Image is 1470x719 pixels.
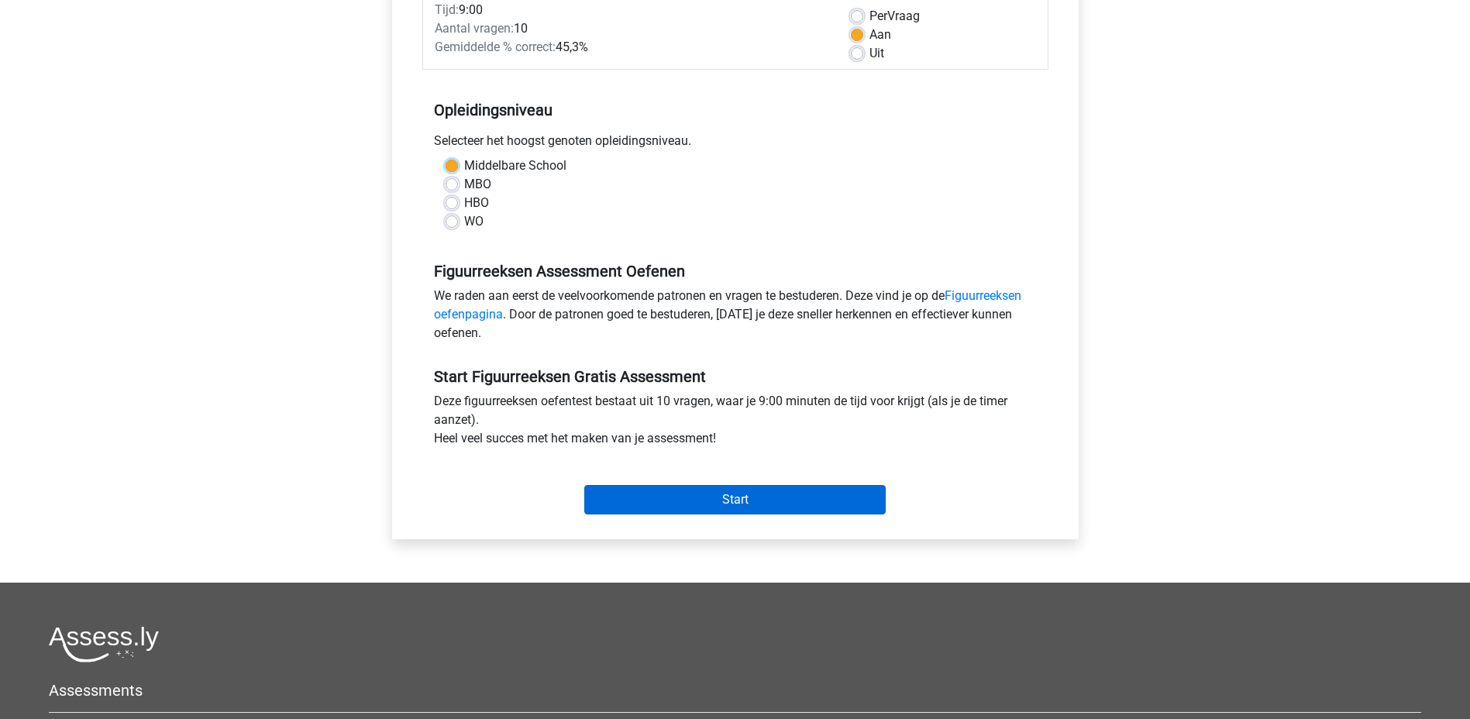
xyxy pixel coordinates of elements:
[869,44,884,63] label: Uit
[435,2,459,17] span: Tijd:
[869,26,891,44] label: Aan
[49,626,159,662] img: Assessly logo
[464,194,489,212] label: HBO
[435,40,556,54] span: Gemiddelde % correct:
[434,367,1037,386] h5: Start Figuurreeksen Gratis Assessment
[434,262,1037,280] h5: Figuurreeksen Assessment Oefenen
[422,287,1048,349] div: We raden aan eerst de veelvoorkomende patronen en vragen te bestuderen. Deze vind je op de . Door...
[422,392,1048,454] div: Deze figuurreeksen oefentest bestaat uit 10 vragen, waar je 9:00 minuten de tijd voor krijgt (als...
[49,681,1421,700] h5: Assessments
[584,485,886,514] input: Start
[869,7,920,26] label: Vraag
[434,95,1037,126] h5: Opleidingsniveau
[464,212,484,231] label: WO
[423,38,839,57] div: 45,3%
[869,9,887,23] span: Per
[422,132,1048,157] div: Selecteer het hoogst genoten opleidingsniveau.
[423,19,839,38] div: 10
[464,157,566,175] label: Middelbare School
[423,1,839,19] div: 9:00
[435,21,514,36] span: Aantal vragen:
[464,175,491,194] label: MBO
